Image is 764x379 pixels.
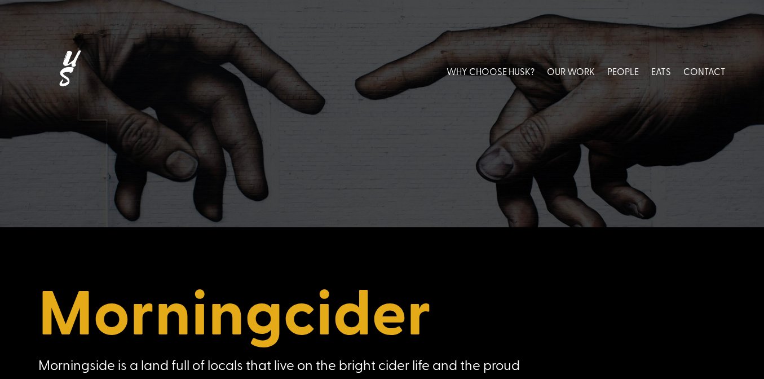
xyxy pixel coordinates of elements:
[38,46,100,96] img: Husk logo
[651,46,671,96] a: EATS
[683,46,726,96] a: CONTACT
[607,46,639,96] a: PEOPLE
[547,46,595,96] a: OUR WORK
[38,273,726,353] h1: Morningcider
[447,46,535,96] a: WHY CHOOSE HUSK?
